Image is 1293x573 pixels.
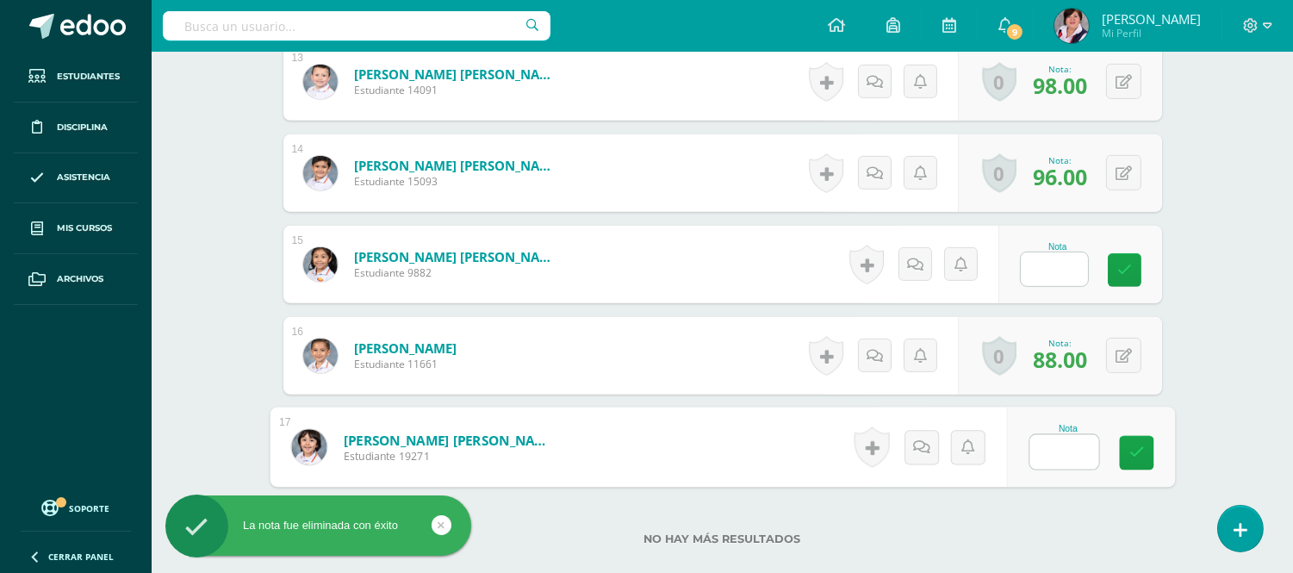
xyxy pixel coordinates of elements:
[354,65,561,83] a: [PERSON_NAME] [PERSON_NAME]
[14,153,138,204] a: Asistencia
[354,83,561,97] span: Estudiante 14091
[14,254,138,305] a: Archivos
[1005,22,1024,41] span: 9
[1033,154,1087,166] div: Nota:
[303,156,338,190] img: ae5ada3f1ddcc3381f408e786f1de73c.png
[57,171,110,184] span: Asistencia
[1029,424,1107,433] div: Nota
[57,121,108,134] span: Disciplina
[14,52,138,103] a: Estudiantes
[982,153,1016,193] a: 0
[1033,71,1087,100] span: 98.00
[1033,345,1087,374] span: 88.00
[982,336,1016,376] a: 0
[48,551,114,563] span: Cerrar panel
[14,103,138,153] a: Disciplina
[354,248,561,265] a: [PERSON_NAME] [PERSON_NAME]
[291,429,326,464] img: 1ad239ae75199b366b5864c31e3b35ba.png
[57,70,120,84] span: Estudiantes
[303,247,338,282] img: f764cd85c9722be720720fff251e3318.png
[343,431,556,449] a: [PERSON_NAME] [PERSON_NAME]
[354,157,561,174] a: [PERSON_NAME] [PERSON_NAME]
[354,339,457,357] a: [PERSON_NAME]
[1020,242,1096,252] div: Nota
[1029,435,1098,470] input: 0-100.0
[14,203,138,254] a: Mis cursos
[303,339,338,373] img: a44ea3eaa6542bf960aaeaa58371934e.png
[165,518,471,533] div: La nota fue eliminada con éxito
[1102,10,1201,28] span: [PERSON_NAME]
[57,272,103,286] span: Archivos
[57,221,112,235] span: Mis cursos
[354,357,457,371] span: Estudiante 11661
[354,265,561,280] span: Estudiante 9882
[283,533,1162,545] label: No hay más resultados
[1021,252,1088,286] input: 0-100.0
[70,502,110,514] span: Soporte
[1102,26,1201,40] span: Mi Perfil
[1054,9,1089,43] img: 3192a045070c7a6c6e0256bb50f9b60a.png
[163,11,550,40] input: Busca un usuario...
[1033,337,1087,349] div: Nota:
[21,495,131,519] a: Soporte
[1033,162,1087,191] span: 96.00
[982,62,1016,102] a: 0
[1033,63,1087,75] div: Nota:
[303,65,338,99] img: 137f91b96705c40427833b9bcb2425d3.png
[354,174,561,189] span: Estudiante 15093
[343,449,556,464] span: Estudiante 19271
